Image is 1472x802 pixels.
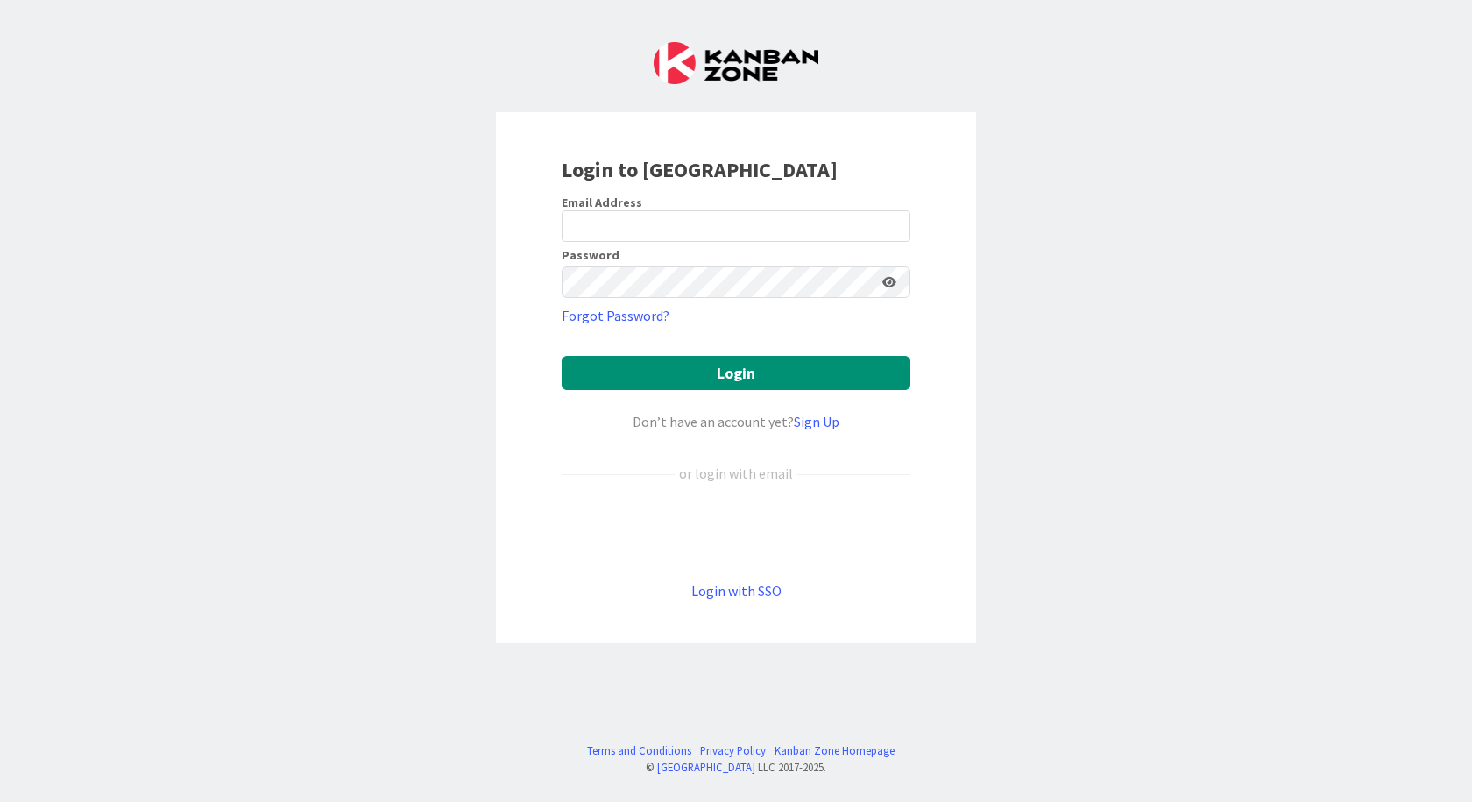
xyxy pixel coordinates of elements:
[562,411,910,432] div: Don’t have an account yet?
[562,156,838,183] b: Login to [GEOGRAPHIC_DATA]
[587,742,691,759] a: Terms and Conditions
[675,463,797,484] div: or login with email
[775,742,895,759] a: Kanban Zone Homepage
[562,305,669,326] a: Forgot Password?
[553,513,919,551] iframe: Sign in with Google Button
[657,760,755,774] a: [GEOGRAPHIC_DATA]
[562,356,910,390] button: Login
[654,42,818,84] img: Kanban Zone
[562,249,619,261] label: Password
[562,195,642,210] label: Email Address
[578,759,895,776] div: © LLC 2017- 2025 .
[700,742,766,759] a: Privacy Policy
[691,582,782,600] a: Login with SSO
[794,413,839,430] a: Sign Up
